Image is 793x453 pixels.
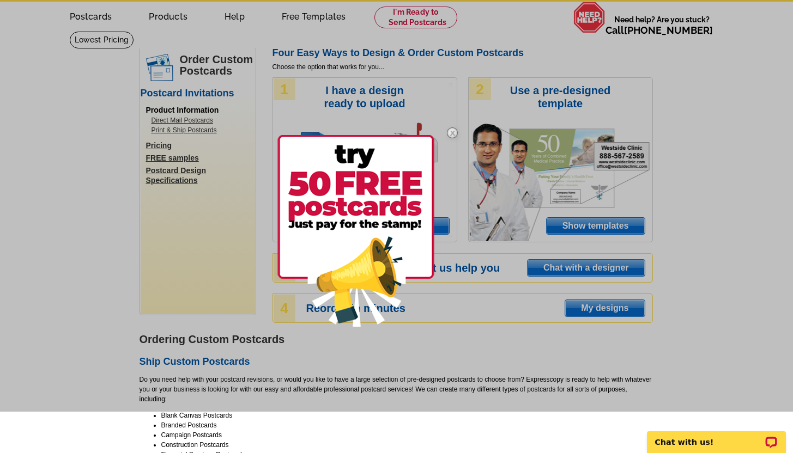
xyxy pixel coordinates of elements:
li: Construction Postcards [161,440,653,450]
iframe: LiveChat chat widget [640,419,793,453]
li: Blank Canvas Postcards [161,411,653,420]
img: closebutton.png [437,117,468,149]
li: Branded Postcards [161,420,653,430]
img: 50free.png [277,135,434,327]
li: Campaign Postcards [161,430,653,440]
